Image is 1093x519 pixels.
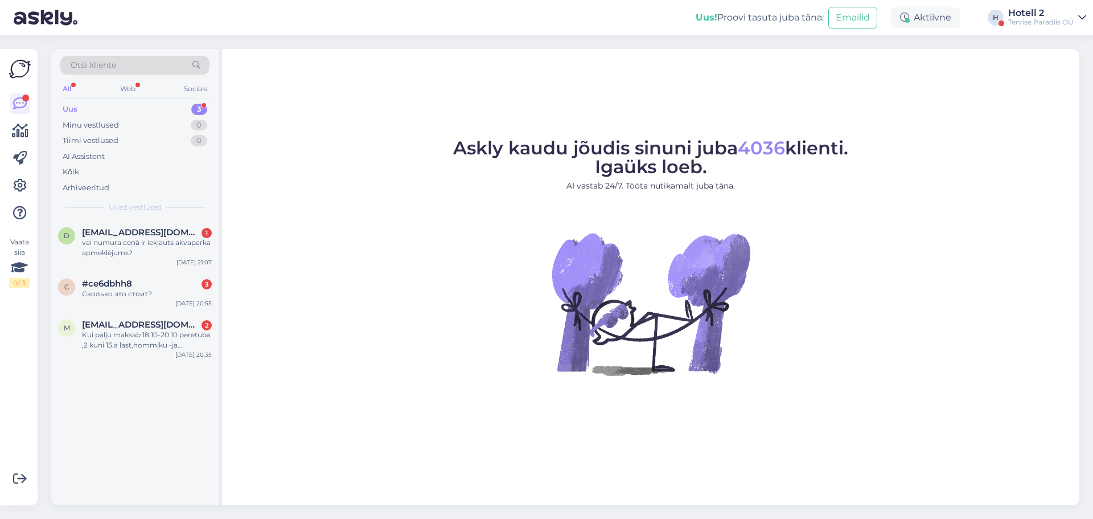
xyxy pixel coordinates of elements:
[63,135,118,146] div: Tiimi vestlused
[71,59,116,71] span: Otsi kliente
[202,228,212,238] div: 1
[118,81,138,96] div: Web
[191,135,207,146] div: 0
[82,238,212,258] div: vai numura cenā ir iekļauts akvaparka apmeklējums?
[191,104,207,115] div: 3
[202,279,212,289] div: 3
[738,137,785,159] span: 4036
[9,237,30,288] div: Vaata siia
[64,283,69,291] span: c
[82,227,200,238] span: dace.piroga@gmail.com
[191,120,207,131] div: 0
[63,182,109,194] div: Arhiveeritud
[988,10,1004,26] div: H
[175,350,212,359] div: [DATE] 20:35
[64,231,69,240] span: d
[828,7,877,28] button: Emailid
[63,104,77,115] div: Uus
[1008,9,1074,18] div: Hotell 2
[82,289,212,299] div: Сколько это стоит?
[82,330,212,350] div: Kui palju maksab 18.10-20.10 peretuba ,2 kuni 15.a last,hommiku -ja õhtusöökidega? Kas üldse on t...
[82,279,132,289] span: #ce6dbhh8
[64,324,70,332] span: m
[696,12,717,23] b: Uus!
[696,11,824,24] div: Proovi tasuta juba täna:
[9,278,30,288] div: 0 / 3
[109,202,162,212] span: Uued vestlused
[63,151,105,162] div: AI Assistent
[63,166,79,178] div: Kõik
[176,258,212,267] div: [DATE] 21:07
[63,120,119,131] div: Minu vestlused
[453,180,848,192] p: AI vastab 24/7. Tööta nutikamalt juba täna.
[175,299,212,308] div: [DATE] 20:55
[548,201,753,406] img: No Chat active
[202,320,212,330] div: 2
[453,137,848,178] span: Askly kaudu jõudis sinuni juba klienti. Igaüks loeb.
[182,81,209,96] div: Socials
[891,7,960,28] div: Aktiivne
[82,320,200,330] span: madlisuuder@gmail.com
[1008,18,1074,27] div: Tervise Paradiis OÜ
[60,81,73,96] div: All
[1008,9,1086,27] a: Hotell 2Tervise Paradiis OÜ
[9,58,31,80] img: Askly Logo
